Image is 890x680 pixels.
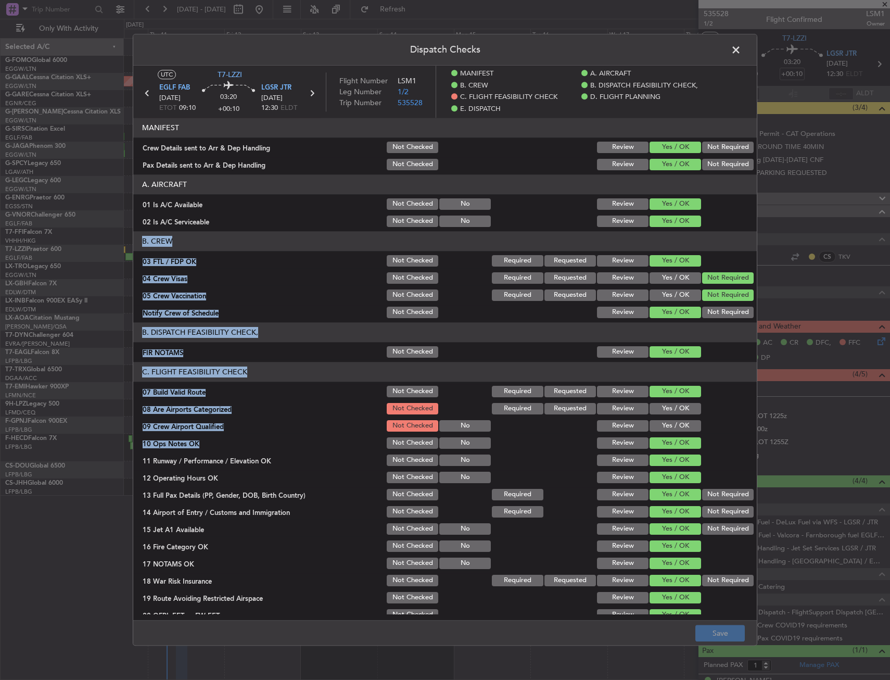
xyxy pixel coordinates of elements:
[650,558,701,569] button: Yes / OK
[702,272,754,284] button: Not Required
[650,575,701,586] button: Yes / OK
[650,142,701,153] button: Yes / OK
[650,489,701,500] button: Yes / OK
[650,307,701,318] button: Yes / OK
[650,609,701,621] button: Yes / OK
[650,437,701,449] button: Yes / OK
[650,506,701,518] button: Yes / OK
[133,34,757,66] header: Dispatch Checks
[702,506,754,518] button: Not Required
[650,420,701,432] button: Yes / OK
[650,403,701,414] button: Yes / OK
[702,159,754,170] button: Not Required
[650,472,701,483] button: Yes / OK
[650,523,701,535] button: Yes / OK
[650,159,701,170] button: Yes / OK
[650,289,701,301] button: Yes / OK
[650,592,701,603] button: Yes / OK
[702,575,754,586] button: Not Required
[650,386,701,397] button: Yes / OK
[650,198,701,210] button: Yes / OK
[702,307,754,318] button: Not Required
[702,289,754,301] button: Not Required
[702,489,754,500] button: Not Required
[650,540,701,552] button: Yes / OK
[650,346,701,358] button: Yes / OK
[650,272,701,284] button: Yes / OK
[650,255,701,267] button: Yes / OK
[650,455,701,466] button: Yes / OK
[702,523,754,535] button: Not Required
[650,216,701,227] button: Yes / OK
[702,142,754,153] button: Not Required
